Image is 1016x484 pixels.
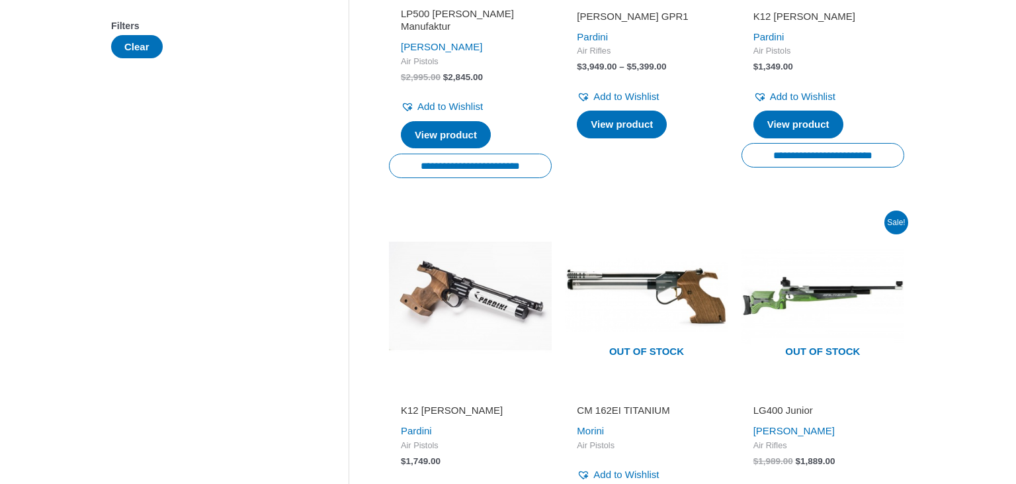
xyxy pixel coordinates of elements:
[565,215,728,377] a: Out of stock
[401,404,540,417] h2: K12 [PERSON_NAME]
[753,62,759,72] span: $
[401,7,540,33] h2: LP500 [PERSON_NAME] Manufaktur
[577,31,608,42] a: Pardini
[577,62,616,72] bdi: 3,949.00
[753,111,843,138] a: Read more about “K12 KID Pardini”
[741,215,904,377] img: LG400 Junior
[577,10,716,28] a: [PERSON_NAME] GPR1
[753,404,892,417] h2: LG400 Junior
[401,72,406,82] span: $
[575,338,718,368] span: Out of stock
[417,101,483,112] span: Add to Wishlist
[577,10,716,23] h2: [PERSON_NAME] GPR1
[753,87,835,106] a: Add to Wishlist
[753,62,793,72] bdi: 1,349.00
[577,385,716,401] iframe: Customer reviews powered by Trustpilot
[753,385,892,401] iframe: Customer reviews powered by Trustpilot
[389,215,552,377] img: K12 Junior Pardini
[401,97,483,116] a: Add to Wishlist
[401,56,540,68] span: Air Pistols
[565,215,728,377] img: CM 162EI TITANIUM
[626,62,632,72] span: $
[577,62,582,72] span: $
[111,35,163,58] button: Clear
[401,425,432,436] a: Pardini
[753,456,793,466] bdi: 1,989.00
[577,404,716,417] h2: CM 162EI TITANIUM
[401,456,406,466] span: $
[884,211,908,234] span: Sale!
[796,456,835,466] bdi: 1,889.00
[401,121,491,149] a: Read more about “LP500 Meister Manufaktur”
[111,17,309,36] div: Filters
[753,46,892,57] span: Air Pistols
[796,456,801,466] span: $
[577,111,667,138] a: Select options for “Pardini GPR1”
[593,469,659,480] span: Add to Wishlist
[577,46,716,57] span: Air Rifles
[401,404,540,422] a: K12 [PERSON_NAME]
[443,72,483,82] bdi: 2,845.00
[577,465,659,484] a: Add to Wishlist
[401,440,540,452] span: Air Pistols
[577,87,659,106] a: Add to Wishlist
[626,62,666,72] bdi: 5,399.00
[741,215,904,377] a: Out of stock
[577,440,716,452] span: Air Pistols
[753,10,892,28] a: K12 [PERSON_NAME]
[401,7,540,38] a: LP500 [PERSON_NAME] Manufaktur
[619,62,624,72] span: –
[577,404,716,422] a: CM 162EI TITANIUM
[401,72,441,82] bdi: 2,995.00
[577,425,604,436] a: Morini
[753,425,835,436] a: [PERSON_NAME]
[443,72,448,82] span: $
[753,31,784,42] a: Pardini
[753,440,892,452] span: Air Rifles
[770,91,835,102] span: Add to Wishlist
[753,404,892,422] a: LG400 Junior
[751,338,894,368] span: Out of stock
[401,385,540,401] iframe: Customer reviews powered by Trustpilot
[753,10,892,23] h2: K12 [PERSON_NAME]
[753,456,759,466] span: $
[593,91,659,102] span: Add to Wishlist
[401,41,482,52] a: [PERSON_NAME]
[401,456,441,466] bdi: 1,749.00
